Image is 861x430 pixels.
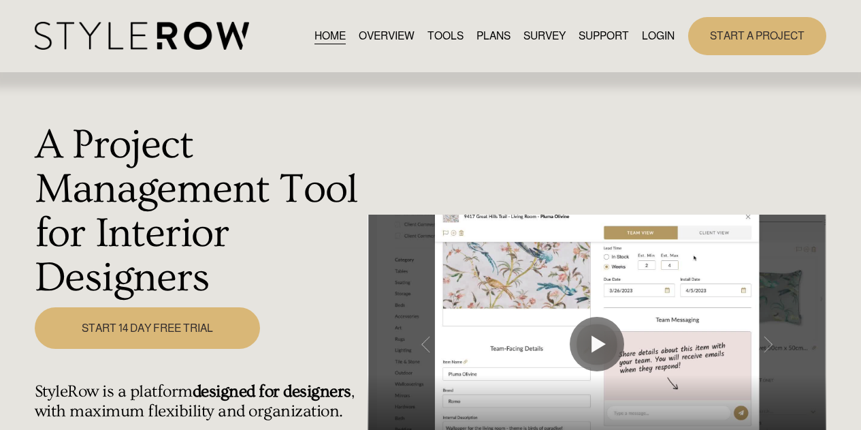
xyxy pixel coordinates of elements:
a: OVERVIEW [359,27,415,45]
a: LOGIN [642,27,675,45]
a: SURVEY [523,27,566,45]
img: StyleRow [35,22,249,50]
a: PLANS [476,27,510,45]
h4: StyleRow is a platform , with maximum flexibility and organization. [35,382,361,422]
strong: designed for designers [193,382,351,401]
a: TOOLS [427,27,464,45]
span: SUPPORT [579,28,629,44]
a: HOME [314,27,346,45]
a: folder dropdown [579,27,629,45]
button: Play [570,317,624,371]
h1: A Project Management Tool for Interior Designers [35,123,361,300]
a: START 14 DAY FREE TRIAL [35,307,261,349]
a: START A PROJECT [688,17,826,55]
